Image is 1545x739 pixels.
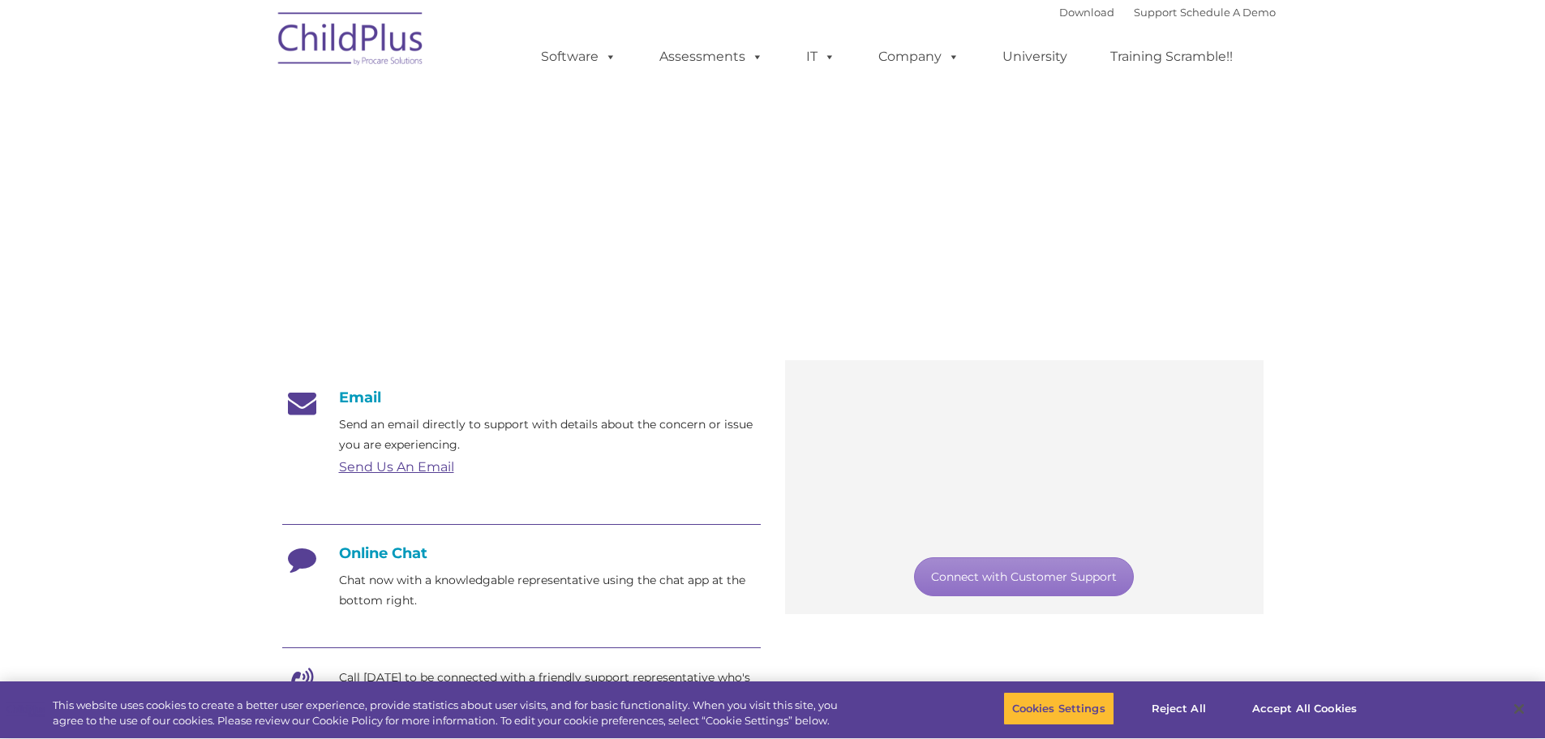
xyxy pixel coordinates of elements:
font: | [1059,6,1276,19]
a: Download [1059,6,1114,19]
p: Call [DATE] to be connected with a friendly support representative who's eager to help. [339,668,761,708]
button: Cookies Settings [1003,692,1114,726]
button: Close [1501,691,1537,727]
button: Accept All Cookies [1243,692,1366,726]
img: ChildPlus by Procare Solutions [270,1,432,82]
a: Connect with Customer Support [914,557,1134,596]
h4: Online Chat [282,544,761,562]
div: This website uses cookies to create a better user experience, provide statistics about user visit... [53,698,850,729]
a: Company [862,41,976,73]
a: University [986,41,1084,73]
button: Reject All [1128,692,1230,726]
p: Send an email directly to support with details about the concern or issue you are experiencing. [339,415,761,455]
a: Software [525,41,633,73]
a: Training Scramble!! [1094,41,1249,73]
a: Assessments [643,41,779,73]
a: Support [1134,6,1177,19]
p: Chat now with a knowledgable representative using the chat app at the bottom right. [339,570,761,611]
h4: Email [282,389,761,406]
a: Send Us An Email [339,459,454,475]
a: Schedule A Demo [1180,6,1276,19]
a: IT [790,41,852,73]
